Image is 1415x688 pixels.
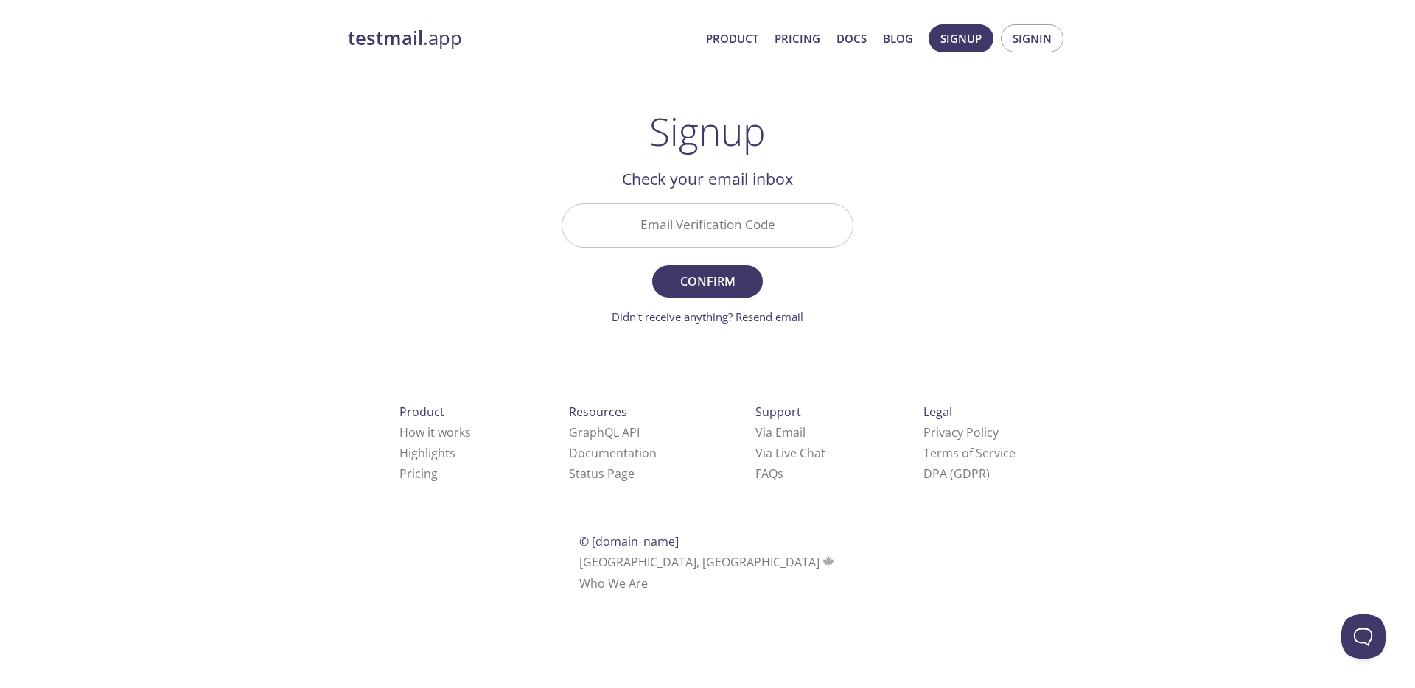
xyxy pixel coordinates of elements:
[348,26,694,51] a: testmail.app
[923,466,990,482] a: DPA (GDPR)
[940,29,982,48] span: Signup
[923,445,1016,461] a: Terms of Service
[1013,29,1052,48] span: Signin
[348,25,423,51] strong: testmail
[569,424,640,440] a: GraphQL API
[923,404,952,420] span: Legal
[569,445,657,461] a: Documentation
[569,404,627,420] span: Resources
[399,404,444,420] span: Product
[562,166,853,192] h2: Check your email inbox
[579,533,679,550] span: © [DOMAIN_NAME]
[929,24,993,52] button: Signup
[579,575,648,592] a: Who We Are
[649,109,766,153] h1: Signup
[399,445,455,461] a: Highlights
[883,29,913,48] a: Blog
[836,29,867,48] a: Docs
[706,29,758,48] a: Product
[755,466,783,482] a: FAQ
[612,309,803,324] a: Didn't receive anything? Resend email
[569,466,635,482] a: Status Page
[755,445,825,461] a: Via Live Chat
[923,424,999,440] a: Privacy Policy
[579,554,836,570] span: [GEOGRAPHIC_DATA], [GEOGRAPHIC_DATA]
[755,404,801,420] span: Support
[1001,24,1063,52] button: Signin
[1341,614,1386,659] iframe: Help Scout Beacon - Open
[778,466,783,482] span: s
[399,424,471,440] a: How it works
[652,265,763,298] button: Confirm
[775,29,820,48] a: Pricing
[668,271,747,292] span: Confirm
[399,466,438,482] a: Pricing
[755,424,806,440] a: Via Email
